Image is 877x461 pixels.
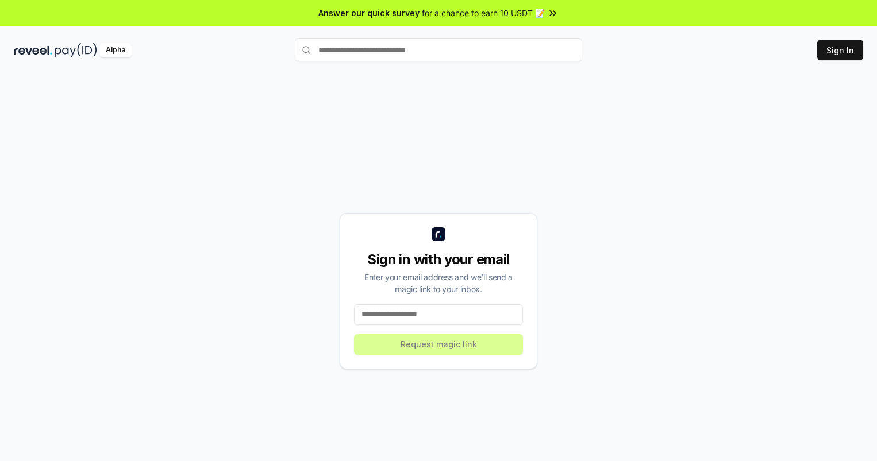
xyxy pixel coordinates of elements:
span: Answer our quick survey [318,7,420,19]
div: Enter your email address and we’ll send a magic link to your inbox. [354,271,523,295]
img: logo_small [432,227,445,241]
div: Sign in with your email [354,250,523,269]
img: reveel_dark [14,43,52,57]
span: for a chance to earn 10 USDT 📝 [422,7,545,19]
img: pay_id [55,43,97,57]
div: Alpha [99,43,132,57]
button: Sign In [817,40,863,60]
